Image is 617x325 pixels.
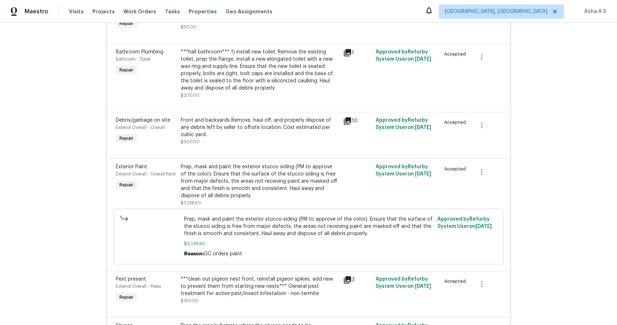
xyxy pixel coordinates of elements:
span: Repair [117,294,136,301]
span: Geo Assignments [226,8,272,15]
span: Properties [189,8,217,15]
span: $300.00 [181,140,200,144]
span: Projects [92,8,115,15]
span: Exterior Overall - Overall Paint [116,172,176,176]
span: [DATE] [476,224,492,229]
span: [DATE] [415,57,431,62]
span: Approved by Refurby System User on [376,49,431,62]
div: 10 [343,117,371,125]
span: Accepted [444,119,469,126]
span: Approved by Refurby System User on [376,118,431,130]
span: $3,138.60 [181,201,201,205]
span: Exterior Paint [116,164,147,169]
span: $50.00 [181,25,196,29]
span: Reason: [184,251,204,256]
span: Debris/garbage on site [116,118,170,123]
span: Accepted [444,278,469,285]
span: Maestro [25,8,48,15]
span: Pest present [116,277,146,282]
span: $3,138.60 [184,240,433,247]
span: Asha A S [581,8,606,15]
span: Approved by Refurby System User on [376,277,431,289]
span: Accepted [444,165,469,173]
span: Visits [69,8,84,15]
span: Accepted [444,51,469,58]
span: Repair [117,181,136,188]
span: Repair [117,20,136,27]
span: [GEOGRAPHIC_DATA], [GEOGRAPHIC_DATA] [445,8,547,15]
div: Front and backyards Remove, haul off, and properly dispose of any debris left by seller to offsit... [181,117,339,138]
div: ***hall bathroom*** 1) install new toilet. Remove the existing toilet, prep the flange, install a... [181,48,339,92]
div: Prep, mask and paint the exterior stucco siding (PM to approve of the color). Ensure that the sur... [181,163,339,199]
div: ***clean out pigeon nest front, reinstall pigeon spikes, add new to prevent them from starting ne... [181,276,339,297]
span: Bathroom Plumbing [116,49,163,55]
div: 3 [343,276,371,284]
span: Work Orders [123,8,156,15]
span: Repair [117,135,136,142]
span: Bathroom - Toilet [116,57,150,61]
span: [DATE] [415,172,431,177]
span: Approved by Refurby System User on [376,164,431,177]
span: Repair [117,66,136,74]
span: GC orders paint [204,251,242,256]
div: 1 [343,48,371,57]
span: $200.00 [181,93,200,97]
span: [DATE] [415,125,431,130]
span: $150.00 [181,299,198,303]
span: Prep, mask and paint the exterior stucco siding (PM to approve of the color). Ensure that the sur... [184,216,433,237]
span: Exterior Overall - Overall [116,125,165,130]
span: [DATE] [415,284,431,289]
span: Exterior Overall - Pests [116,284,161,289]
span: Approved by Refurby System User on [437,217,492,229]
span: Tasks [165,9,180,14]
